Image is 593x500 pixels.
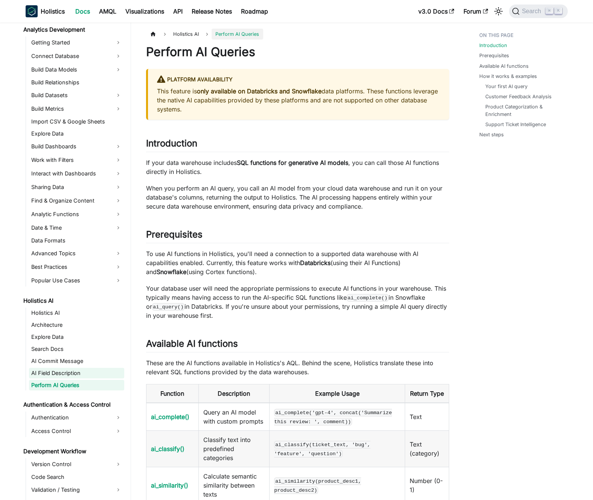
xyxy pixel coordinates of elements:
p: Your database user will need the appropriate permissions to execute AI functions in your warehous... [146,284,449,320]
a: Authentication & Access Control [21,399,124,410]
a: Date & Time [29,222,124,234]
a: Customer Feedback Analysis [485,93,552,100]
a: Build Relationships [29,77,124,88]
p: When you perform an AI query, you call an AI model from your cloud data warehouse and run it on y... [146,184,449,211]
a: Access Control [29,425,124,437]
a: Prerequisites [479,52,509,59]
a: Search Docs [29,344,124,354]
a: Version Control [29,458,124,470]
span: Search [520,8,546,15]
a: Architecture [29,320,124,330]
h2: Available AI functions [146,338,449,352]
a: Interact with Dashboards [29,168,124,180]
a: Holistics AI [29,308,124,318]
a: Support Ticket Intelligence [485,121,546,128]
a: ai_similarity() [151,482,188,489]
a: AI Commit Message [29,356,124,366]
a: Build Dashboards [29,140,124,152]
strong: SQL functions for generative AI models [237,159,348,166]
a: Analytics Development [21,24,124,35]
a: Explore Data [29,128,124,139]
a: Product Categorization & Enrichment [485,103,560,117]
a: Authentication [29,412,124,424]
p: These are the AI functions available in Holistics's AQL. Behind the scene, Holistics translate th... [146,358,449,377]
code: ai_complete('gpt-4', concat('Summarize this review: ', comment)) [274,409,392,425]
a: Available AI functions [479,62,529,70]
h2: Introduction [146,138,449,152]
a: Home page [146,29,160,40]
a: HolisticsHolistics [26,5,65,17]
a: Connect Database [29,50,124,62]
a: v3.0 Docs [414,5,459,17]
a: AI Field Description [29,368,124,378]
a: Perform AI Queries [29,380,124,390]
a: Data Formats [29,235,124,246]
td: Query an AI model with custom prompts [198,403,270,431]
a: Getting Started [29,37,124,49]
th: Example Usage [270,384,405,403]
a: Introduction [479,42,507,49]
a: Import CSV & Google Sheets [29,116,124,127]
th: Function [146,384,198,403]
a: How it works & examples [479,73,537,80]
a: Docs [71,5,95,17]
a: ai_complete() [151,413,189,421]
div: Platform Availability [157,75,440,85]
a: Validation / Testing [29,484,124,496]
strong: Databricks [300,259,331,267]
strong: only available on Databricks and Snowflake [197,87,322,95]
a: Find & Organize Content [29,195,124,207]
kbd: ⌘ [546,8,553,14]
a: Explore Data [29,332,124,342]
a: Visualizations [121,5,169,17]
a: API [169,5,187,17]
code: ai_complete() [347,294,389,302]
a: AMQL [95,5,121,17]
a: Code Search [29,472,124,482]
span: Holistics AI [169,29,203,40]
td: Classify text into predefined categories [198,431,270,467]
a: Popular Use Cases [29,274,124,287]
p: To use AI functions in Holistics, you'll need a connection to a supported data warehouse with AI ... [146,249,449,276]
kbd: K [555,8,562,14]
code: ai_classify(ticket_text, 'bug', 'feature', 'question') [274,441,370,457]
nav: Docs sidebar [18,23,131,500]
th: Description [198,384,270,403]
a: Build Data Models [29,64,124,76]
a: Advanced Topics [29,247,124,259]
span: Perform AI Queries [212,29,263,40]
h2: Prerequisites [146,229,449,243]
code: ai_similarity(product_desc1, product_desc2) [274,477,361,494]
nav: Breadcrumbs [146,29,449,40]
h1: Perform AI Queries [146,44,449,59]
a: Next steps [479,131,504,138]
a: Build Datasets [29,89,124,101]
a: Forum [459,5,492,17]
code: ai_query() [152,303,185,311]
th: Return Type [405,384,449,403]
button: Switch between dark and light mode (currently light mode) [492,5,505,17]
td: Text (category) [405,431,449,467]
p: This feature is data platforms. These functions leverage the native AI capabilities provided by t... [157,87,440,114]
a: Best Practices [29,261,124,273]
a: Release Notes [187,5,236,17]
strong: Snowflake [157,268,186,276]
a: Work with Filters [29,154,124,166]
a: Your first AI query [485,83,527,90]
a: Sharing Data [29,181,124,193]
td: Text [405,403,449,431]
a: ai_classify() [151,445,184,453]
button: Search (Command+K) [509,5,567,18]
a: Holistics AI [21,296,124,306]
p: If your data warehouse includes , you can call those AI functions directly in Holistics. [146,158,449,176]
img: Holistics [26,5,38,17]
a: Development Workflow [21,446,124,457]
a: Analytic Functions [29,208,124,220]
a: Build Metrics [29,103,124,115]
b: Holistics [41,7,65,16]
a: Roadmap [236,5,273,17]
